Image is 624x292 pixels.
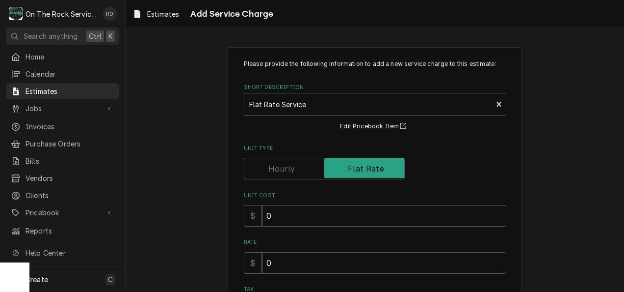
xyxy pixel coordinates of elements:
[6,245,119,261] a: Go to Help Center
[6,223,119,239] a: Reports
[26,248,113,258] span: Help Center
[9,7,23,21] div: On The Rock Services's Avatar
[26,226,114,236] span: Reports
[103,7,117,21] div: RO
[6,153,119,169] a: Bills
[244,145,506,179] div: Unit Type
[244,84,506,91] label: Short Description
[244,205,262,227] div: $
[26,9,98,19] div: On The Rock Services
[129,6,183,22] a: Estimates
[147,9,179,19] span: Estimates
[6,28,119,45] button: Search anythingCtrlK
[26,139,114,149] span: Purchase Orders
[244,238,506,273] div: [object Object]
[6,118,119,135] a: Invoices
[6,262,119,278] a: Go to What's New
[26,86,114,96] span: Estimates
[244,145,506,152] label: Unit Type
[26,207,100,218] span: Pricebook
[26,103,100,114] span: Jobs
[26,265,113,275] span: What's New
[244,59,506,68] p: Please provide the following information to add a new service charge to this estimate:
[244,84,506,132] div: Short Description
[26,121,114,132] span: Invoices
[244,192,506,227] div: Unit Cost
[26,190,114,201] span: Clients
[244,192,506,200] label: Unit Cost
[108,31,113,41] span: K
[6,100,119,117] a: Go to Jobs
[103,7,117,21] div: Rich Ortega's Avatar
[338,120,411,133] button: Edit Pricebook Item
[9,7,23,21] div: O
[6,204,119,221] a: Go to Pricebook
[187,7,273,21] span: Add Service Charge
[6,83,119,99] a: Estimates
[26,275,48,284] span: Create
[26,52,114,62] span: Home
[244,252,262,274] div: $
[24,31,78,41] span: Search anything
[6,66,119,82] a: Calendar
[6,49,119,65] a: Home
[6,187,119,204] a: Clients
[6,170,119,186] a: Vendors
[108,274,113,285] span: C
[6,136,119,152] a: Purchase Orders
[26,173,114,183] span: Vendors
[244,238,506,246] label: Rate
[89,31,102,41] span: Ctrl
[26,156,114,166] span: Bills
[26,69,114,79] span: Calendar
